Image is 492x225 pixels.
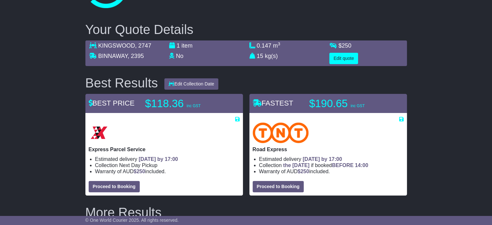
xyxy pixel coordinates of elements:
p: Express Parcel Service [89,146,240,152]
span: 0.147 [257,42,271,49]
sup: 3 [278,41,280,46]
span: No [176,53,183,59]
li: Warranty of AUD included. [259,168,404,174]
span: m [273,42,280,49]
p: $118.36 [145,97,226,110]
span: , 2747 [135,42,151,49]
li: Collection [259,162,404,168]
span: 15 [257,53,263,59]
p: $190.65 [309,97,390,110]
img: TNT Domestic: Road Express [253,122,309,143]
span: 14:00 [355,163,368,168]
span: if booked [283,163,368,168]
span: item [181,42,192,49]
span: BEFORE [332,163,354,168]
span: 250 [342,42,351,49]
span: the [DATE] [283,163,309,168]
span: BEST PRICE [89,99,135,107]
span: BINNAWAY [98,53,128,59]
button: Edit Collection Date [164,78,218,90]
h2: More Results [85,205,407,219]
span: $ [134,169,145,174]
span: Next Day Pickup [119,163,157,168]
button: Proceed to Booking [253,181,304,192]
span: $ [298,169,309,174]
span: 250 [137,169,145,174]
div: Best Results [82,76,161,90]
li: Estimated delivery [259,156,404,162]
span: FASTEST [253,99,293,107]
span: KINGSWOOD [98,42,135,49]
p: Road Express [253,146,404,152]
li: Warranty of AUD included. [95,168,240,174]
button: Proceed to Booking [89,181,140,192]
span: inc GST [187,104,201,108]
li: Collection [95,162,240,168]
span: , 2395 [128,53,144,59]
li: Estimated delivery [95,156,240,162]
span: $ [338,42,351,49]
span: [DATE] by 17:00 [139,156,178,162]
span: © One World Courier 2025. All rights reserved. [85,218,179,223]
img: Border Express: Express Parcel Service [89,122,109,143]
span: 1 [177,42,180,49]
span: inc GST [351,104,365,108]
h2: Your Quote Details [85,22,407,37]
span: kg(s) [265,53,278,59]
span: 250 [301,169,309,174]
span: [DATE] by 17:00 [303,156,342,162]
button: Edit quote [329,53,358,64]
